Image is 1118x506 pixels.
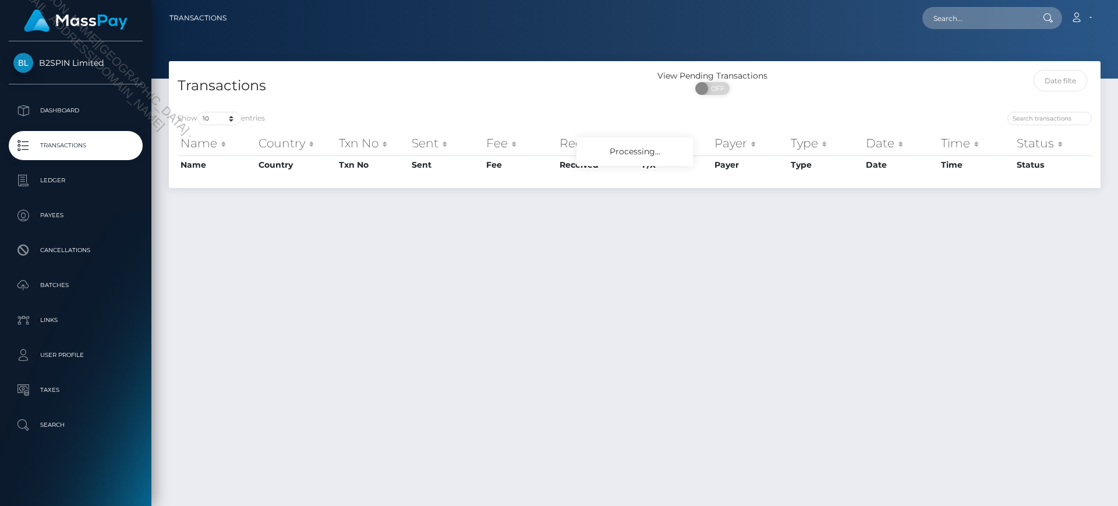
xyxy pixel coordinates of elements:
a: User Profile [9,341,143,370]
p: User Profile [13,346,138,364]
p: Cancellations [13,242,138,259]
a: Cancellations [9,236,143,265]
a: Links [9,306,143,335]
th: Payer [712,132,788,155]
th: Time [938,155,1014,174]
p: Transactions [13,137,138,154]
th: Sent [409,132,483,155]
p: Ledger [13,172,138,189]
div: Processing... [576,137,693,166]
a: Batches [9,271,143,300]
a: Transactions [169,6,227,30]
p: Payees [13,207,138,224]
p: Dashboard [13,102,138,119]
a: Payees [9,201,143,230]
th: Received [557,155,639,174]
p: Search [13,416,138,434]
input: Date filter [1034,70,1088,91]
input: Search... [922,7,1032,29]
th: Sent [409,155,483,174]
th: Time [938,132,1014,155]
th: Fee [483,132,557,155]
input: Search transactions [1007,112,1092,125]
th: Txn No [336,155,409,174]
th: Received [557,132,639,155]
span: B2SPIN Limited [9,58,143,68]
th: Type [788,132,863,155]
th: F/X [639,132,712,155]
a: Taxes [9,376,143,405]
img: B2SPIN Limited [13,53,33,73]
a: Search [9,411,143,440]
th: Country [256,155,337,174]
th: Payer [712,155,788,174]
h4: Transactions [178,76,626,96]
select: Showentries [197,112,241,125]
th: Txn No [336,132,409,155]
div: View Pending Transactions [635,70,790,82]
th: Date [863,132,938,155]
th: Type [788,155,863,174]
th: Fee [483,155,557,174]
p: Taxes [13,381,138,399]
p: Links [13,312,138,329]
a: Ledger [9,166,143,195]
span: OFF [702,82,731,95]
th: Country [256,132,337,155]
img: MassPay Logo [24,9,128,32]
p: Batches [13,277,138,294]
label: Show entries [178,112,265,125]
th: Status [1014,155,1092,174]
a: Transactions [9,131,143,160]
th: Date [863,155,938,174]
a: Dashboard [9,96,143,125]
th: Name [178,132,256,155]
th: Name [178,155,256,174]
th: Status [1014,132,1092,155]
